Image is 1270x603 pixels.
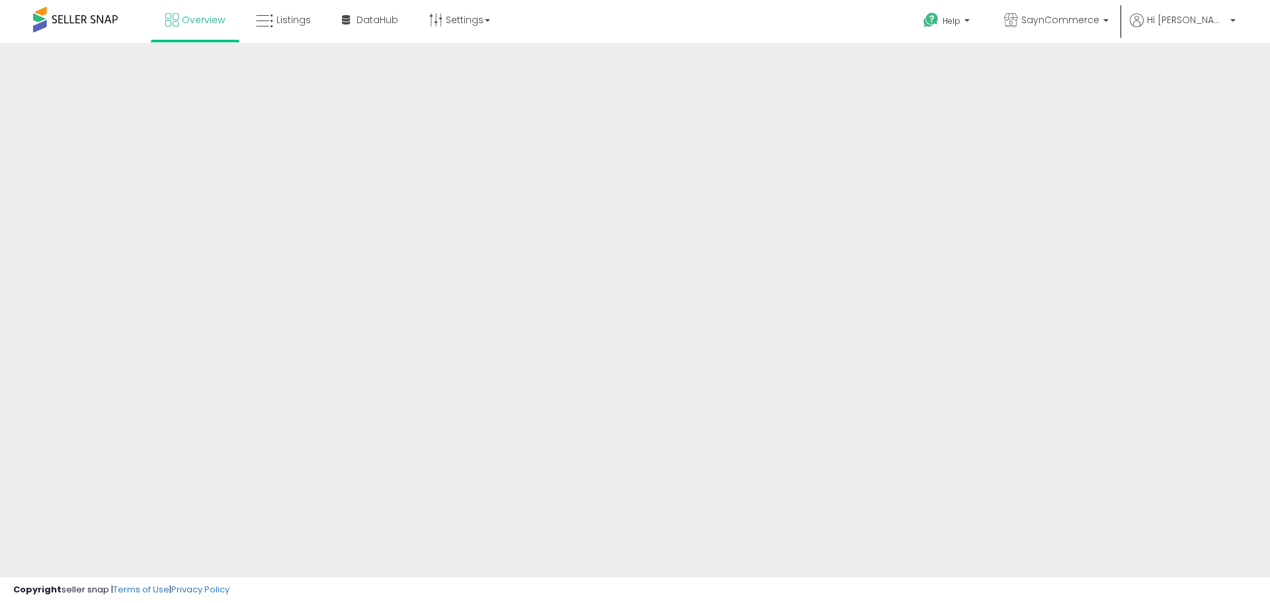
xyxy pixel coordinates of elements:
span: Help [943,15,960,26]
a: Hi [PERSON_NAME] [1130,13,1236,43]
a: Terms of Use [113,583,169,596]
span: Listings [276,13,311,26]
a: Privacy Policy [171,583,230,596]
a: Help [913,2,983,43]
div: seller snap | | [13,584,230,596]
span: Overview [182,13,225,26]
span: SaynCommerce [1021,13,1099,26]
span: DataHub [357,13,398,26]
strong: Copyright [13,583,62,596]
span: Hi [PERSON_NAME] [1147,13,1226,26]
i: Get Help [923,12,939,28]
